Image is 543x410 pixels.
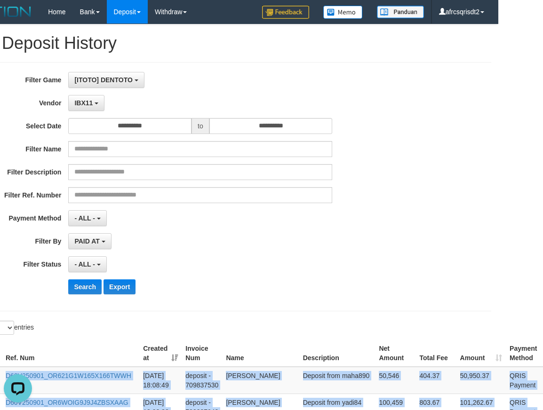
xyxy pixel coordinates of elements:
[74,99,93,107] span: IBX11
[74,260,95,268] span: - ALL -
[222,340,299,367] th: Name
[456,367,506,394] td: 50,950.37
[139,340,182,367] th: Created at: activate to sort column ascending
[182,340,222,367] th: Invoice Num
[299,367,375,394] td: Deposit from maha890
[2,340,139,367] th: Ref. Num
[104,279,136,294] button: Export
[456,340,506,367] th: Amount: activate to sort column ascending
[506,340,541,367] th: Payment Method
[506,367,541,394] td: QRIS Payment
[415,340,456,367] th: Total Fee
[192,118,209,134] span: to
[377,6,424,18] img: panduan.png
[68,210,106,226] button: - ALL -
[68,233,111,249] button: PAID AT
[6,399,128,406] a: D60V250901_OR6WOIG9J9J4ZBSXAAG
[68,95,104,111] button: IBX11
[139,367,182,394] td: [DATE] 18:08:49
[68,279,102,294] button: Search
[68,72,144,88] button: [ITOTO] DENTOTO
[415,367,456,394] td: 404.37
[262,6,309,19] img: Feedback.jpg
[68,256,106,272] button: - ALL -
[375,367,415,394] td: 50,546
[222,367,299,394] td: [PERSON_NAME]
[4,4,32,32] button: Open LiveChat chat widget
[74,214,95,222] span: - ALL -
[182,367,222,394] td: deposit - 709837530
[323,6,363,19] img: Button%20Memo.svg
[74,76,132,84] span: [ITOTO] DENTOTO
[6,372,131,379] a: D60V250901_OR621G1W165X166TWWH
[74,237,99,245] span: PAID AT
[299,340,375,367] th: Description
[375,340,415,367] th: Net Amount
